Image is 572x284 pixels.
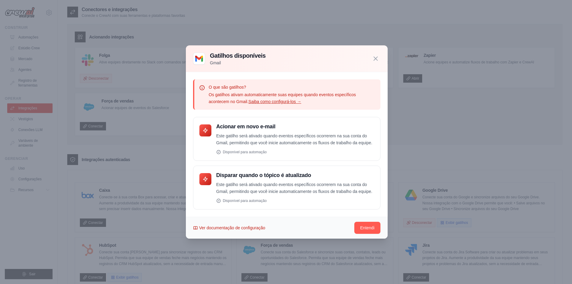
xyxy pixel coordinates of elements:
font: Gmail [210,60,221,65]
font: Disponível para automação [223,150,267,154]
a: Ver documentação de configuração [193,225,265,231]
font: Este gatilho será ativado quando eventos específicos ocorrerem na sua conta do Gmail, permitindo ... [216,182,372,194]
a: Saiba como configurá-los → [248,99,301,104]
font: Acionar em novo e-mail [216,124,275,130]
button: Entendi [354,222,380,234]
font: Este gatilho será ativado quando eventos específicos ocorrerem na sua conta do Gmail, permitindo ... [216,133,372,145]
font: Ver documentação de configuração [199,225,265,230]
font: Os gatilhos ativam automaticamente suas equipes quando eventos específicos acontecem no Gmail. [209,92,356,104]
font: O que são gatilhos? [209,85,246,90]
font: Gatilhos disponíveis [210,52,266,59]
font: Disponível para automação [223,199,267,203]
font: Disparar quando o tópico é atualizado [216,172,311,178]
img: Gmail [193,53,205,65]
font: Entendi [360,225,374,230]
